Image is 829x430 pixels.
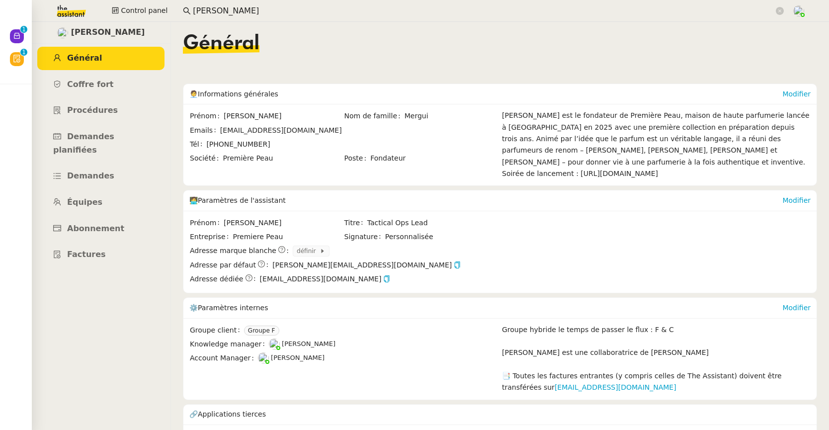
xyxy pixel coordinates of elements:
a: Équipes [37,191,165,214]
span: Équipes [67,197,102,207]
img: users%2FyQfMwtYgTqhRP2YHWHmG2s2LYaD3%2Favatar%2Fprofile-pic.png [269,339,280,349]
nz-tag: Groupe F [244,326,279,336]
span: Première Peau [223,153,343,164]
span: Factures [67,250,106,259]
span: Control panel [121,5,167,16]
a: Procédures [37,99,165,122]
span: [PHONE_NUMBER] [206,140,270,148]
span: Account Manager [190,352,258,364]
span: Prénom [190,217,224,229]
span: Entreprise [190,231,233,243]
span: Personnalisée [385,231,433,243]
img: users%2Fjeuj7FhI7bYLyCU6UIN9LElSS4x1%2Favatar%2F1678820456145.jpeg [57,27,68,38]
span: Mergui [405,110,497,122]
span: Paramètres de l'assistant [198,196,286,204]
span: Prénom [190,110,224,122]
span: Adresse marque blanche [190,245,276,257]
span: [PERSON_NAME] [224,217,343,229]
span: [EMAIL_ADDRESS][DOMAIN_NAME] [220,126,342,134]
div: Groupe hybride le temps de passer le flux : F & C [502,324,811,336]
input: Rechercher [193,4,774,18]
span: Fondateur [370,153,497,164]
span: Groupe client [190,325,244,336]
span: Signature [344,231,385,243]
a: [EMAIL_ADDRESS][DOMAIN_NAME] [555,383,676,391]
img: users%2FNTfmycKsCFdqp6LX6USf2FmuPJo2%2Favatar%2Fprofile-pic%20(1).png [258,352,269,363]
span: Knowledge manager [190,339,269,350]
span: [PERSON_NAME][EMAIL_ADDRESS][DOMAIN_NAME] [272,259,461,271]
a: Demandes [37,165,165,188]
span: Paramètres internes [198,304,268,312]
div: 📑 Toutes les factures entrantes (y compris celles de The Assistant) doivent être transférées sur [502,370,811,394]
span: [PERSON_NAME] [224,110,343,122]
span: [PERSON_NAME] [71,26,145,39]
span: Emails [190,125,220,136]
span: Premiere Peau [233,231,343,243]
div: 🔗 [189,405,811,425]
div: ⚙️ [189,298,782,318]
a: Demandes planifiées [37,125,165,162]
span: Demandes [67,171,114,180]
div: 🧑‍💻 [189,190,782,210]
span: Nom de famille [344,110,405,122]
span: Titre [344,217,367,229]
nz-badge-sup: 1 [20,49,27,56]
span: Général [183,34,259,54]
a: Modifier [782,196,811,204]
span: Tactical Ops Lead [367,217,497,229]
span: Abonnement [67,224,124,233]
span: Procédures [67,105,118,115]
img: users%2FNTfmycKsCFdqp6LX6USf2FmuPJo2%2Favatar%2Fprofile-pic%20(1).png [793,5,804,16]
span: Demandes planifiées [53,132,114,155]
a: Abonnement [37,217,165,241]
span: Tél [190,139,206,150]
span: [EMAIL_ADDRESS][DOMAIN_NAME] [260,273,391,285]
span: Applications tierces [198,410,266,418]
a: Modifier [782,90,811,98]
div: [PERSON_NAME] est le fondateur de Première Peau, maison de haute parfumerie lancée à [GEOGRAPHIC_... [502,110,811,179]
div: 🧑‍💼 [189,84,782,104]
p: 1 [22,26,26,35]
span: Coffre fort [67,80,114,89]
div: [PERSON_NAME] est une collaboratrice de [PERSON_NAME] [502,347,811,358]
a: Coffre fort [37,73,165,96]
p: 1 [22,49,26,58]
span: Adresse par défaut [190,259,256,271]
button: Control panel [106,4,173,18]
span: Société [190,153,223,164]
span: définir [297,246,320,256]
span: [PERSON_NAME] [271,354,325,361]
span: Adresse dédiée [190,273,243,285]
span: Informations générales [198,90,278,98]
span: [PERSON_NAME] [282,340,335,347]
a: Général [37,47,165,70]
span: Poste [344,153,371,164]
a: Modifier [782,304,811,312]
nz-badge-sup: 1 [20,26,27,33]
span: Général [67,53,102,63]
